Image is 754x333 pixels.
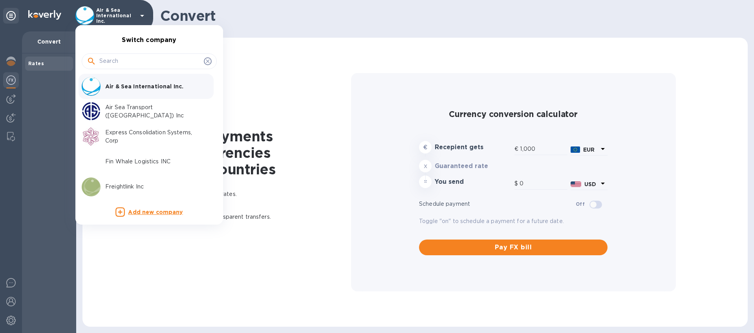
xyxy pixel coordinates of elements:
[105,128,204,145] p: Express Consolidation Systems, Corp
[105,183,204,191] p: Freightlink Inc
[105,103,204,120] p: Air Sea Transport ([GEOGRAPHIC_DATA]) Inc
[105,82,204,90] p: Air & Sea International Inc.
[99,55,201,67] input: Search
[128,208,183,217] p: Add new company
[105,157,204,166] p: Fin Whale Logistics INC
